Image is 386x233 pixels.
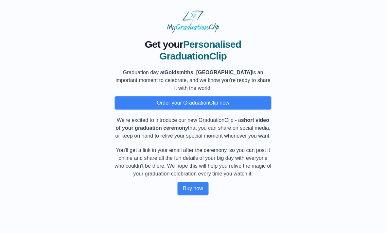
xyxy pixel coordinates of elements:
p: We're excited to introduce our new GraduationClip - a that you can share on social media, or keep... [114,116,272,140]
b: short video of your graduation ceremony [115,117,269,131]
span: Personalised GraduationClip [159,39,241,61]
p: You'll get a link in your email after the ceremony, so you can post it online and share all the f... [114,146,272,178]
img: MyGraduationClip [167,10,219,33]
button: Buy now [177,182,208,195]
span: Get your [145,39,183,50]
p: Graduation day at is an important moment to celebrate, and we know you're ready to share it with ... [114,69,272,92]
b: Goldsmiths, [GEOGRAPHIC_DATA] [165,70,252,75]
button: Order your GraduationClip now [114,96,272,110]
